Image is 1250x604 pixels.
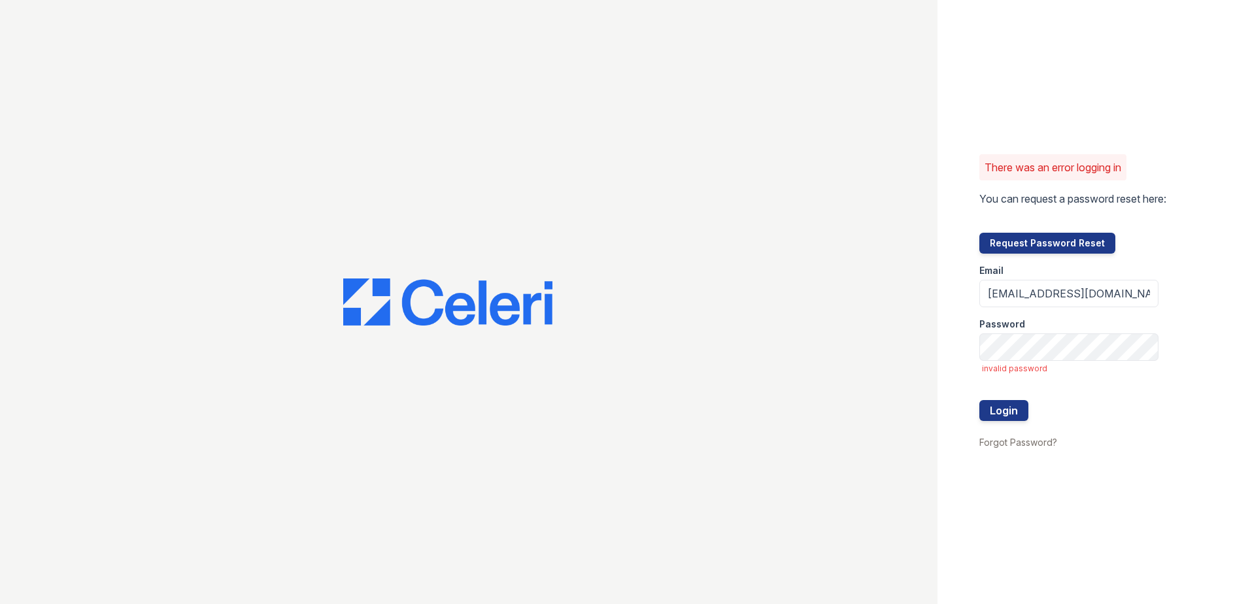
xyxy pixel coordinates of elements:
[343,278,552,326] img: CE_Logo_Blue-a8612792a0a2168367f1c8372b55b34899dd931a85d93a1a3d3e32e68fde9ad4.png
[979,437,1057,448] a: Forgot Password?
[979,400,1028,421] button: Login
[979,191,1166,207] p: You can request a password reset here:
[985,159,1121,175] p: There was an error logging in
[982,363,1158,374] span: invalid password
[979,264,1004,277] label: Email
[979,318,1025,331] label: Password
[979,233,1115,254] button: Request Password Reset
